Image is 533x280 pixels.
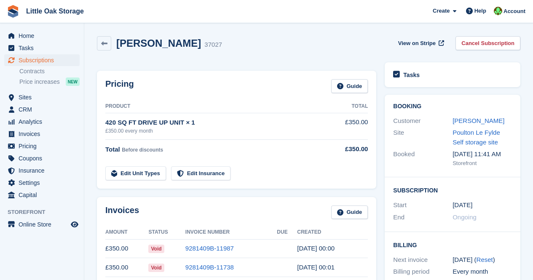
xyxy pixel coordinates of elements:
[105,258,148,277] td: £350.00
[453,159,512,168] div: Storefront
[19,189,69,201] span: Capital
[171,166,231,180] a: Edit Insurance
[393,240,512,249] h2: Billing
[297,226,368,239] th: Created
[19,152,69,164] span: Coupons
[453,129,500,146] a: Poulton Le Fylde Self storage site
[4,116,80,128] a: menu
[105,226,148,239] th: Amount
[327,144,368,154] div: £350.00
[453,117,504,124] a: [PERSON_NAME]
[19,128,69,140] span: Invoices
[393,213,453,222] div: End
[4,152,80,164] a: menu
[19,42,69,54] span: Tasks
[8,208,84,216] span: Storefront
[455,36,520,50] a: Cancel Subscription
[105,79,134,93] h2: Pricing
[66,77,80,86] div: NEW
[277,226,297,239] th: Due
[148,245,164,253] span: Void
[105,166,166,180] a: Edit Unit Types
[297,264,335,271] time: 2025-08-08 23:01:15 UTC
[105,146,120,153] span: Total
[148,264,164,272] span: Void
[393,116,453,126] div: Customer
[19,104,69,115] span: CRM
[204,40,222,50] div: 37027
[105,100,327,113] th: Product
[4,104,80,115] a: menu
[70,219,80,229] a: Preview store
[116,37,201,49] h2: [PERSON_NAME]
[4,42,80,54] a: menu
[7,5,19,18] img: stora-icon-8386f47178a22dfd0bd8f6a31ec36ba5ce8667c1dd55bd0f319d3a0aa187defe.svg
[4,165,80,176] a: menu
[297,245,335,252] time: 2025-09-08 23:00:42 UTC
[19,77,80,86] a: Price increases NEW
[393,149,453,167] div: Booked
[453,267,512,277] div: Every month
[393,267,453,277] div: Billing period
[19,91,69,103] span: Sites
[23,4,87,18] a: Little Oak Storage
[105,118,327,128] div: 420 SQ FT DRIVE UP UNIT × 1
[148,226,185,239] th: Status
[433,7,450,15] span: Create
[393,255,453,265] div: Next invoice
[185,226,277,239] th: Invoice Number
[105,127,327,135] div: £350.00 every month
[504,7,525,16] span: Account
[19,219,69,230] span: Online Store
[4,189,80,201] a: menu
[331,205,368,219] a: Guide
[393,128,453,147] div: Site
[19,165,69,176] span: Insurance
[19,140,69,152] span: Pricing
[453,149,512,159] div: [DATE] 11:41 AM
[331,79,368,93] a: Guide
[4,54,80,66] a: menu
[398,39,436,48] span: View on Stripe
[395,36,446,50] a: View on Stripe
[185,264,234,271] a: 9281409B-11738
[19,67,80,75] a: Contracts
[122,147,163,153] span: Before discounts
[4,177,80,189] a: menu
[105,205,139,219] h2: Invoices
[453,200,472,210] time: 2024-04-08 23:00:00 UTC
[19,177,69,189] span: Settings
[327,113,368,139] td: £350.00
[327,100,368,113] th: Total
[453,213,477,221] span: Ongoing
[105,239,148,258] td: £350.00
[474,7,486,15] span: Help
[4,219,80,230] a: menu
[393,103,512,110] h2: Booking
[477,256,493,263] a: Reset
[494,7,502,15] img: Michael Aujla
[185,245,234,252] a: 9281409B-11987
[393,186,512,194] h2: Subscription
[4,140,80,152] a: menu
[19,116,69,128] span: Analytics
[4,128,80,140] a: menu
[4,91,80,103] a: menu
[393,200,453,210] div: Start
[19,30,69,42] span: Home
[403,71,420,79] h2: Tasks
[453,255,512,265] div: [DATE] ( )
[19,78,60,86] span: Price increases
[19,54,69,66] span: Subscriptions
[4,30,80,42] a: menu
